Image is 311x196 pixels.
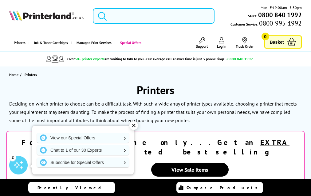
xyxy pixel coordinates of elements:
[9,101,297,115] p: Deciding on which printer to choose can be a difficult task. With such a wide array of printer ty...
[196,37,208,49] a: Support
[248,13,257,19] span: Sales:
[257,12,302,18] a: 0800 840 1992
[37,133,129,143] a: View our Special Offers
[115,35,144,51] a: Special Offers
[34,35,68,51] span: Ink & Toner Cartridges
[9,71,20,78] a: Home
[262,33,269,40] span: 0
[270,38,284,46] span: Basket
[258,11,302,19] b: 0800 840 1992
[22,138,289,174] strong: For a limited time only...Get an selected best selling printers!
[9,154,16,161] div: 2
[217,37,226,49] a: Log In
[261,5,302,10] span: Mon - Fri 9:00am - 5:30pm
[25,72,37,77] span: Printers
[176,182,263,193] a: Compare Products
[264,35,302,49] a: Basket 0
[67,57,144,61] span: Over are waiting to talk to you
[187,185,261,190] span: Compare Products
[9,10,84,22] a: Printerland Logo
[129,121,138,130] div: ✕
[258,20,301,26] span: 0800 995 1992
[9,109,290,123] p: To make the process of finding a printer that suits your own personal needs, we have compiled som...
[28,182,115,193] a: Recently Viewed
[75,57,104,61] span: 30+ printer experts
[236,37,254,49] a: Track Order
[37,185,107,190] span: Recently Viewed
[151,163,229,177] a: View Sale Items
[37,145,129,155] a: Chat to 1 of our 30 Experts
[71,35,115,51] a: Managed Print Services
[9,35,29,51] a: Printers
[29,35,71,51] a: Ink & Toner Cartridges
[196,44,208,49] span: Support
[144,57,253,61] span: - Our average call answer time is just 3 phone rings! -
[9,10,84,21] img: Printerland Logo
[37,158,129,167] a: Subscribe for Special Offers
[227,57,253,61] span: 0800 840 1992
[6,83,305,97] h1: Printers
[217,44,226,49] span: Log In
[230,20,301,27] span: Customer Service:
